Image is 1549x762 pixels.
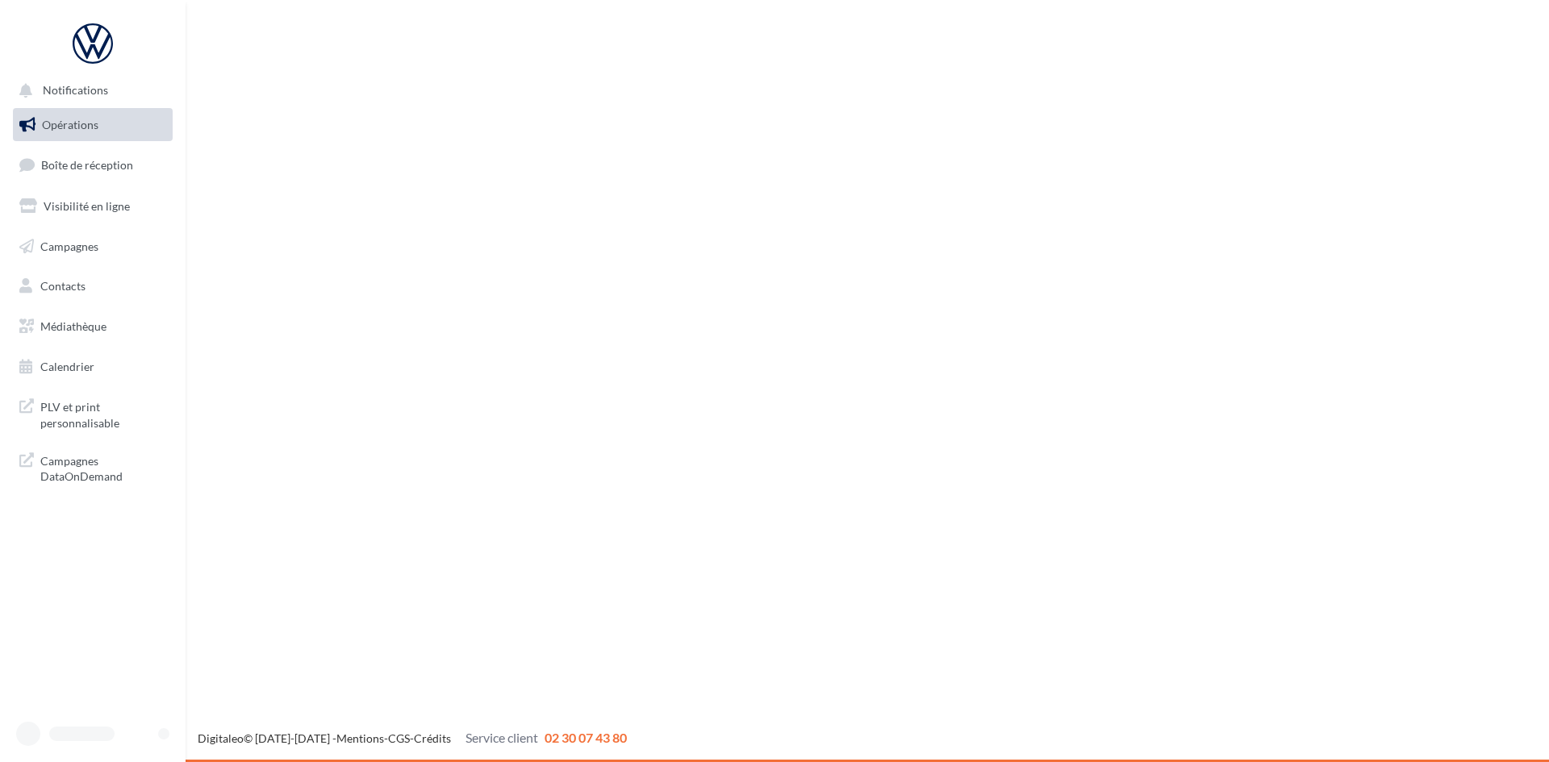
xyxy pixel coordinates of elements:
[10,389,176,437] a: PLV et print personnalisable
[198,731,627,745] span: © [DATE]-[DATE] - - -
[40,239,98,252] span: Campagnes
[10,108,176,142] a: Opérations
[545,730,627,745] span: 02 30 07 43 80
[40,450,166,485] span: Campagnes DataOnDemand
[10,269,176,303] a: Contacts
[198,731,244,745] a: Digitaleo
[40,360,94,373] span: Calendrier
[10,350,176,384] a: Calendrier
[10,189,176,223] a: Visibilité en ligne
[40,279,86,293] span: Contacts
[40,396,166,431] span: PLV et print personnalisable
[466,730,538,745] span: Service client
[10,148,176,182] a: Boîte de réception
[10,310,176,344] a: Médiathèque
[43,84,108,98] span: Notifications
[40,319,106,333] span: Médiathèque
[42,118,98,131] span: Opérations
[414,731,451,745] a: Crédits
[41,158,133,172] span: Boîte de réception
[388,731,410,745] a: CGS
[44,199,130,213] span: Visibilité en ligne
[10,443,176,491] a: Campagnes DataOnDemand
[336,731,384,745] a: Mentions
[10,230,176,264] a: Campagnes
